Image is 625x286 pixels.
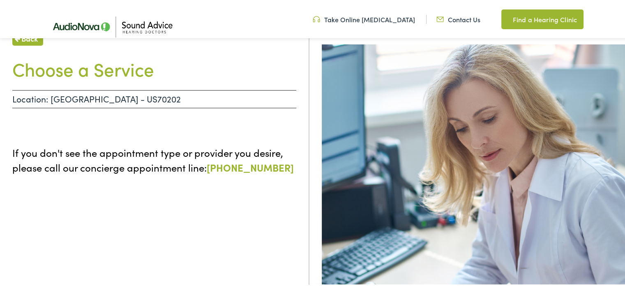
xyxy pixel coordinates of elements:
[313,14,415,23] a: Take Online [MEDICAL_DATA]
[501,8,583,28] a: Find a Hearing Clinic
[21,32,38,43] span: Back
[313,14,320,23] img: Headphone icon in a unique green color, suggesting audio-related services or features.
[501,13,509,23] img: Map pin icon in a unique green color, indicating location-related features or services.
[436,14,444,23] img: Icon representing mail communication in a unique green color, indicative of contact or communicat...
[12,31,43,44] a: Back
[12,89,296,107] p: Location: [GEOGRAPHIC_DATA] - US70202
[12,57,296,79] h1: Choose a Service
[436,14,480,23] a: Contact Us
[12,144,296,174] p: If you don't see the appointment type or provider you desire, please call our concierge appointme...
[207,159,294,173] a: [PHONE_NUMBER]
